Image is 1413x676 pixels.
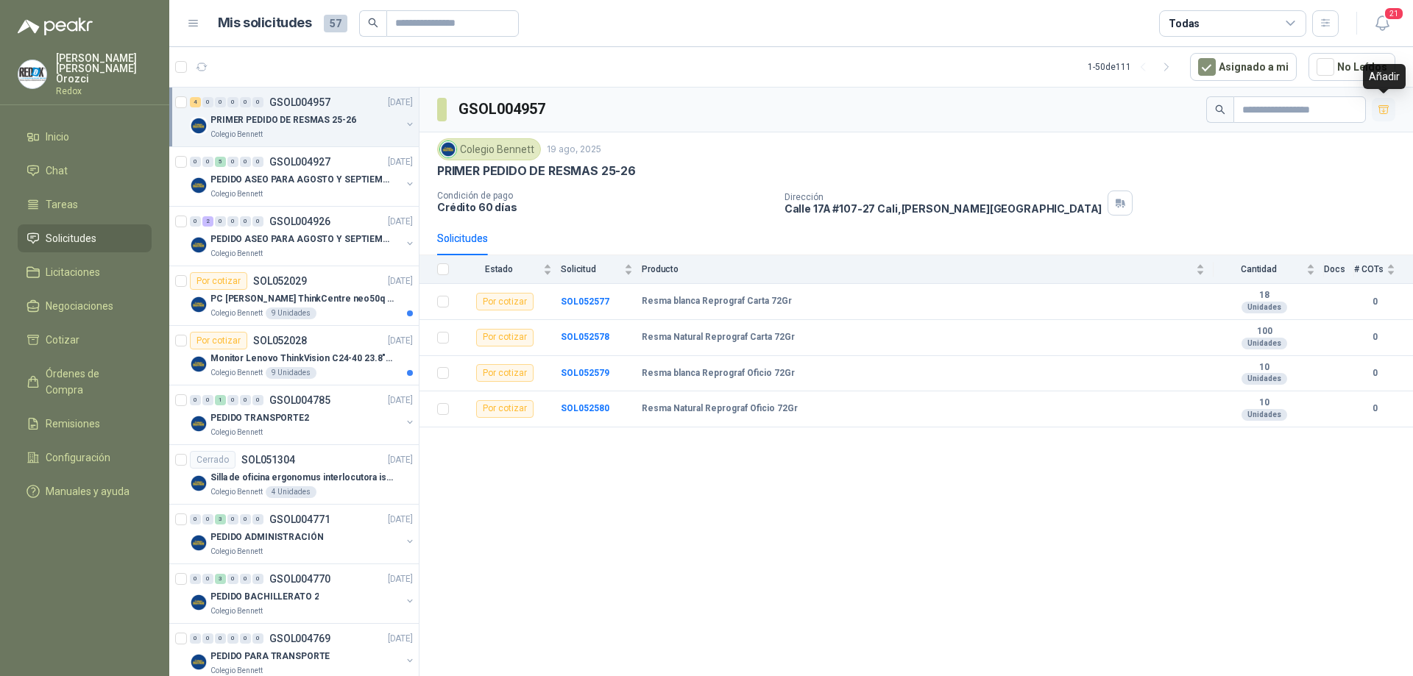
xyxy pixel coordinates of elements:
b: 100 [1214,326,1315,338]
p: [DATE] [388,155,413,169]
p: Colegio Bennett [210,188,263,200]
b: 0 [1354,295,1395,309]
a: Manuales y ayuda [18,477,152,505]
div: Cerrado [190,451,235,469]
div: Colegio Bennett [437,138,541,160]
div: 5 [215,157,226,167]
button: 21 [1369,10,1395,37]
div: Por cotizar [190,332,247,349]
p: GSOL004771 [269,514,330,524]
div: Por cotizar [476,364,534,382]
p: GSOL004957 [269,97,330,107]
div: 0 [252,97,263,107]
p: GSOL004927 [269,157,330,167]
div: 0 [227,514,238,524]
div: Por cotizar [190,272,247,290]
div: 0 [227,574,238,584]
div: 0 [190,514,201,524]
div: Unidades [1242,409,1287,421]
th: Estado [458,255,561,284]
p: 19 ago, 2025 [547,143,601,157]
img: Company Logo [190,355,208,373]
a: Inicio [18,123,152,151]
p: Silla de oficina ergonomus interlocutora isósceles azul [210,471,394,485]
a: 0 0 5 0 0 0 GSOL004927[DATE] Company LogoPEDIDO ASEO PARA AGOSTO Y SEPTIEMBRE 2Colegio Bennett [190,153,416,200]
span: Órdenes de Compra [46,366,138,398]
img: Company Logo [190,474,208,492]
h3: GSOL004957 [458,98,548,121]
div: 0 [227,216,238,227]
span: Chat [46,163,68,179]
img: Company Logo [190,653,208,671]
span: Cantidad [1214,264,1303,274]
div: 4 [190,97,201,107]
div: 0 [227,395,238,405]
p: Colegio Bennett [210,248,263,260]
div: 0 [215,633,226,644]
p: [DATE] [388,96,413,110]
th: Solicitud [561,255,642,284]
a: 0 0 1 0 0 0 GSOL004785[DATE] Company LogoPEDIDO TRANSPORTE2Colegio Bennett [190,391,416,438]
span: 21 [1384,7,1404,21]
a: Por cotizarSOL052029[DATE] Company LogoPC [PERSON_NAME] ThinkCentre neo50q Gen 4 Core i5 16Gb 512... [169,266,419,326]
span: Estado [458,264,540,274]
div: 0 [252,216,263,227]
div: Añadir [1363,64,1406,89]
a: SOL052580 [561,403,609,413]
th: # COTs [1354,255,1413,284]
p: SOL052029 [253,276,307,286]
p: Colegio Bennett [210,546,263,558]
div: Por cotizar [476,329,534,346]
b: Resma blanca Reprograf Oficio 72Gr [642,368,795,380]
div: 0 [240,633,251,644]
div: 4 Unidades [266,486,316,498]
p: [DATE] [388,572,413,586]
a: 4 0 0 0 0 0 GSOL004957[DATE] Company LogoPRIMER PEDIDO DE RESMAS 25-26Colegio Bennett [190,93,416,140]
p: [DATE] [388,334,413,348]
div: 0 [227,97,238,107]
p: [DATE] [388,453,413,467]
div: Todas [1169,15,1200,32]
p: Colegio Bennett [210,129,263,140]
h1: Mis solicitudes [218,13,312,34]
a: Órdenes de Compra [18,360,152,404]
b: SOL052578 [561,332,609,342]
a: 0 2 0 0 0 0 GSOL004926[DATE] Company LogoPEDIDO ASEO PARA AGOSTO Y SEPTIEMBREColegio Bennett [190,213,416,260]
b: 0 [1354,366,1395,380]
a: Cotizar [18,326,152,354]
div: 0 [202,514,213,524]
b: 18 [1214,290,1315,302]
a: Licitaciones [18,258,152,286]
div: 9 Unidades [266,307,316,319]
p: [DATE] [388,274,413,288]
img: Company Logo [190,236,208,254]
span: Inicio [46,129,69,145]
div: 1 [215,395,226,405]
p: PEDIDO PARA TRANSPORTE [210,650,330,663]
div: 2 [202,216,213,227]
p: Condición de pago [437,191,773,201]
img: Logo peakr [18,18,93,35]
a: 0 0 3 0 0 0 GSOL004771[DATE] Company LogoPEDIDO ADMINISTRACIÓNColegio Bennett [190,510,416,558]
div: 0 [240,157,251,167]
span: search [1215,104,1225,115]
div: 0 [252,574,263,584]
p: PEDIDO TRANSPORTE2 [210,411,309,425]
p: GSOL004926 [269,216,330,227]
b: 10 [1214,362,1315,374]
b: SOL052577 [561,296,609,307]
img: Company Logo [190,594,208,611]
div: Unidades [1242,302,1287,313]
img: Company Logo [18,60,46,88]
p: PEDIDO ADMINISTRACIÓN [210,530,323,544]
p: Crédito 60 días [437,201,773,213]
b: 10 [1214,397,1315,409]
p: [DATE] [388,215,413,229]
p: PEDIDO ASEO PARA AGOSTO Y SEPTIEMBRE 2 [210,173,394,187]
p: [PERSON_NAME] [PERSON_NAME] Orozci [56,53,152,84]
span: Cotizar [46,332,79,348]
div: 0 [227,633,238,644]
button: Asignado a mi [1190,53,1297,81]
div: Por cotizar [476,293,534,310]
